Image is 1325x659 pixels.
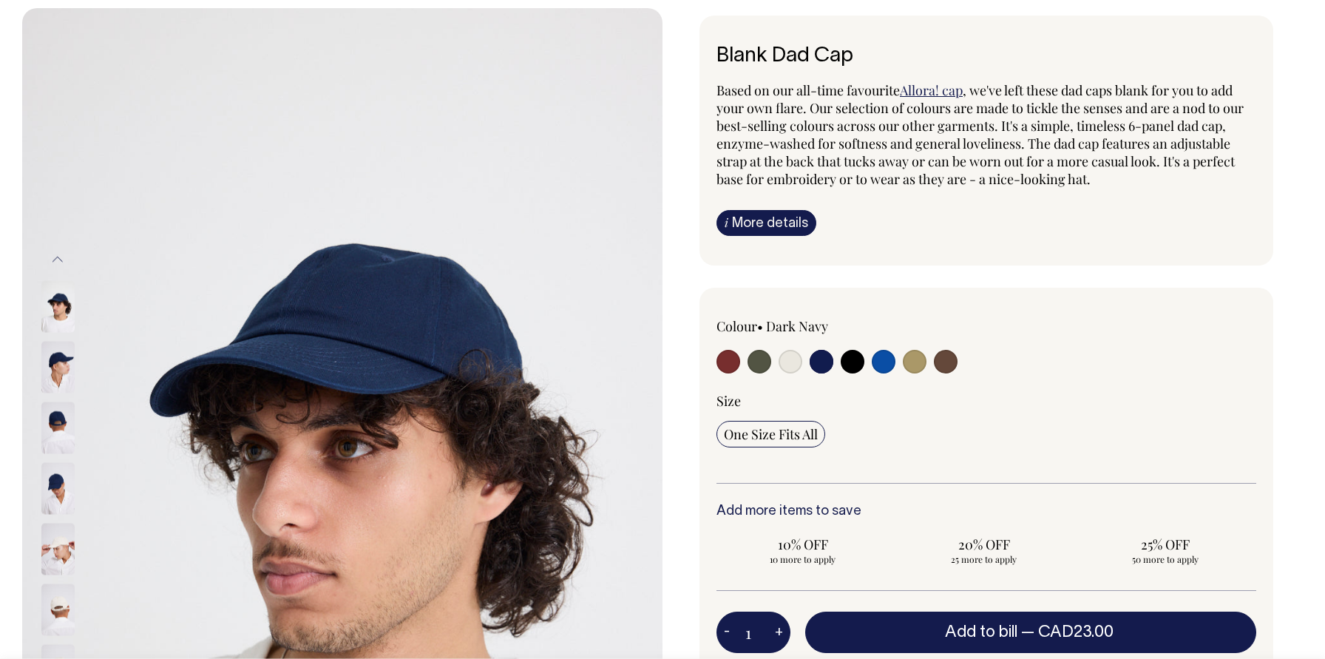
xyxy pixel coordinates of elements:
span: 25 more to apply [905,553,1063,565]
img: natural [41,584,75,636]
div: Size [716,392,1256,410]
button: Previous [47,243,69,277]
span: 50 more to apply [1087,553,1244,565]
img: dark-navy [41,342,75,393]
input: 10% OFF 10 more to apply [716,531,889,570]
h6: Blank Dad Cap [716,45,1256,68]
span: 20% OFF [905,535,1063,553]
a: iMore details [716,210,816,236]
img: natural [41,524,75,575]
span: — [1021,625,1117,640]
input: One Size Fits All [716,421,825,447]
input: 20% OFF 25 more to apply [898,531,1070,570]
span: 25% OFF [1087,535,1244,553]
span: Based on our all-time favourite [716,81,900,99]
label: Dark Navy [766,317,828,335]
a: Allora! cap [900,81,963,99]
span: One Size Fits All [724,425,818,443]
div: Colour [716,317,932,335]
span: • [757,317,763,335]
img: dark-navy [41,281,75,333]
span: CAD23.00 [1038,625,1114,640]
button: - [716,618,737,647]
img: dark-navy [41,402,75,454]
span: i [725,214,728,230]
button: Add to bill —CAD23.00 [805,612,1256,653]
h6: Add more items to save [716,504,1256,519]
img: dark-navy [41,463,75,515]
span: , we've left these dad caps blank for you to add your own flare. Our selection of colours are mad... [716,81,1244,188]
span: 10 more to apply [724,553,881,565]
input: 25% OFF 50 more to apply [1080,531,1252,570]
span: Add to bill [945,625,1017,640]
button: + [767,618,790,647]
span: 10% OFF [724,535,881,553]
